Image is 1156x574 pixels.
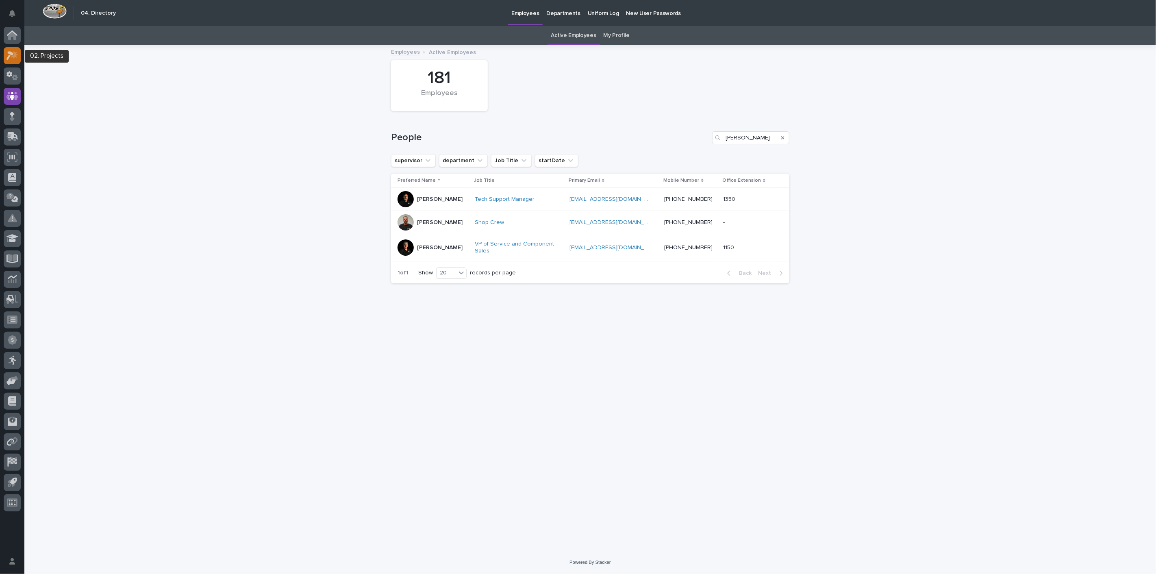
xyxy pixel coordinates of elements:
[391,234,789,261] tr: [PERSON_NAME]VP of Service and Component Sales [EMAIL_ADDRESS][DOMAIN_NAME] [PHONE_NUMBER]11501150
[81,10,116,17] h2: 04. Directory
[10,10,21,23] div: Notifications
[429,47,476,56] p: Active Employees
[569,220,661,225] a: [EMAIL_ADDRESS][DOMAIN_NAME]
[758,270,776,276] span: Next
[722,176,761,185] p: Office Extension
[417,244,463,251] p: [PERSON_NAME]
[470,270,516,276] p: records per page
[723,194,737,203] p: 1350
[723,217,726,226] p: -
[398,176,436,185] p: Preferred Name
[439,154,488,167] button: department
[663,176,699,185] p: Mobile Number
[551,26,596,45] a: Active Employees
[391,188,789,211] tr: [PERSON_NAME]Tech Support Manager [EMAIL_ADDRESS][DOMAIN_NAME] [PHONE_NUMBER]13501350
[405,89,474,106] div: Employees
[417,219,463,226] p: [PERSON_NAME]
[664,196,713,202] a: [PHONE_NUMBER]
[604,26,630,45] a: My Profile
[437,269,456,277] div: 20
[474,176,495,185] p: Job Title
[417,196,463,203] p: [PERSON_NAME]
[569,245,661,250] a: [EMAIL_ADDRESS][DOMAIN_NAME]
[43,4,67,19] img: Workspace Logo
[418,270,433,276] p: Show
[475,196,535,203] a: Tech Support Manager
[4,5,21,22] button: Notifications
[723,243,736,251] p: 1150
[391,263,415,283] p: 1 of 1
[755,270,789,277] button: Next
[405,68,474,88] div: 181
[391,47,420,56] a: Employees
[664,220,713,225] a: [PHONE_NUMBER]
[391,211,789,234] tr: [PERSON_NAME]Shop Crew [EMAIL_ADDRESS][DOMAIN_NAME] [PHONE_NUMBER]--
[475,219,504,226] a: Shop Crew
[734,270,752,276] span: Back
[569,196,661,202] a: [EMAIL_ADDRESS][DOMAIN_NAME]
[569,176,600,185] p: Primary Email
[535,154,578,167] button: startDate
[391,132,709,143] h1: People
[569,560,611,565] a: Powered By Stacker
[391,154,436,167] button: supervisor
[721,270,755,277] button: Back
[475,241,556,254] a: VP of Service and Component Sales
[491,154,532,167] button: Job Title
[664,245,713,250] a: [PHONE_NUMBER]
[712,131,789,144] input: Search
